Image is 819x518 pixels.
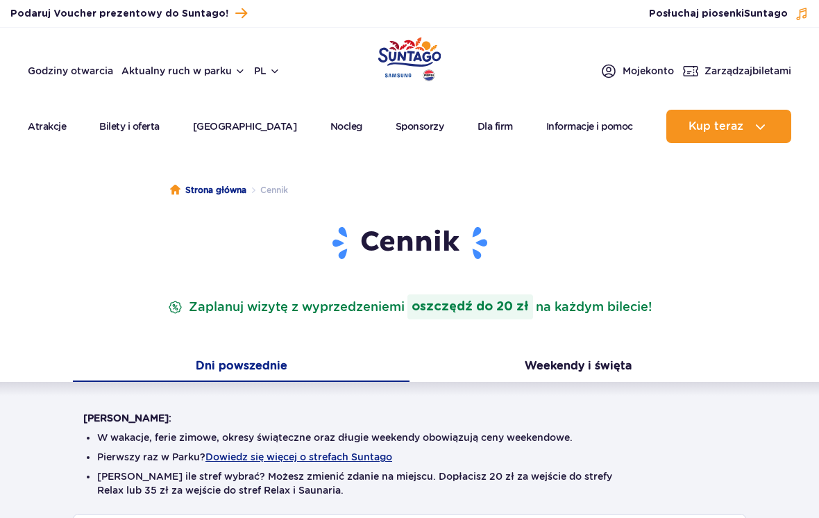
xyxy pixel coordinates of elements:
[205,451,392,462] button: Dowiedz się więcej o strefach Suntago
[28,64,113,78] a: Godziny otwarcia
[99,110,160,143] a: Bilety i oferta
[396,110,444,143] a: Sponsorzy
[83,412,171,424] strong: [PERSON_NAME]:
[97,431,722,444] li: W wakacje, ferie zimowe, okresy świąteczne oraz długie weekendy obowiązują ceny weekendowe.
[73,353,409,382] button: Dni powszednie
[165,294,655,319] p: Zaplanuj wizytę z wyprzedzeniem na każdym bilecie!
[682,62,791,79] a: Zarządzajbiletami
[666,110,791,143] button: Kup teraz
[97,450,722,464] li: Pierwszy raz w Parku?
[10,7,228,21] span: Podaruj Voucher prezentowy do Suntago!
[83,225,736,261] h1: Cennik
[330,110,362,143] a: Nocleg
[744,9,788,19] span: Suntago
[407,294,533,319] strong: oszczędź do 20 zł
[649,7,788,21] span: Posłuchaj piosenki
[246,183,288,197] li: Cennik
[97,469,722,497] li: [PERSON_NAME] ile stref wybrać? Możesz zmienić zdanie na miejscu. Dopłacisz 20 zł za wejście do s...
[478,110,513,143] a: Dla firm
[623,64,674,78] span: Moje konto
[10,4,247,23] a: Podaruj Voucher prezentowy do Suntago!
[193,110,297,143] a: [GEOGRAPHIC_DATA]
[689,120,743,133] span: Kup teraz
[649,7,809,21] button: Posłuchaj piosenkiSuntago
[254,64,280,78] button: pl
[121,65,246,76] button: Aktualny ruch w parku
[378,35,441,79] a: Park of Poland
[28,110,66,143] a: Atrakcje
[546,110,633,143] a: Informacje i pomoc
[600,62,674,79] a: Mojekonto
[409,353,746,382] button: Weekendy i święta
[170,183,246,197] a: Strona główna
[704,64,791,78] span: Zarządzaj biletami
